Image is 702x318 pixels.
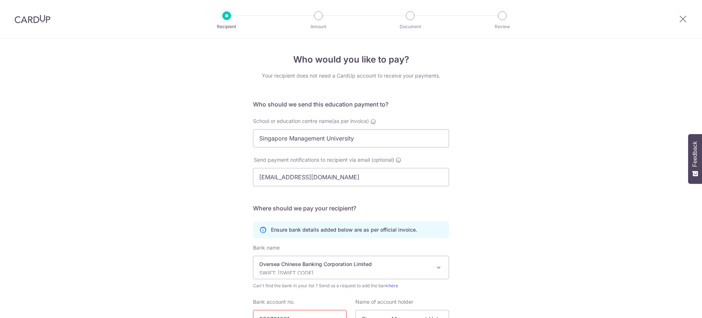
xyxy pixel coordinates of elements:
span: Oversea Chinese Banking Corporation Limited [253,256,449,279]
h5: Who should we send this education payment to? [253,100,449,109]
label: Bank account no. [253,298,295,306]
a: here [389,283,398,288]
p: Document [383,23,437,30]
p: Oversea Chinese Banking Corporation Limited [259,261,431,268]
label: Bank name [253,244,280,251]
img: CardUp [15,15,50,23]
input: Enter email address [253,168,449,186]
span: School or education centre name(as per invoice) [253,118,369,124]
h4: Who would you like to pay? [253,53,449,66]
h5: Where should we pay your recipient? [253,204,449,213]
span: Feedback [692,141,698,167]
span: Can't find the bank in your list ? Send us a request to add the bank [253,282,449,289]
p: Recipient [200,23,254,30]
p: Review [475,23,529,30]
label: Name of account holder [355,298,413,306]
p: Ensure bank details added below are as per official invoice. [271,226,417,233]
button: Feedback - Show survey [688,134,702,184]
div: Your recipient does not need a CardUp account to receive your payments. [253,72,449,79]
span: Send payment notifications to recipient via email (optional) [254,156,394,164]
p: Amount [291,23,346,30]
p: SWIFT: [SWIFT_CODE] [259,269,431,277]
span: Oversea Chinese Banking Corporation Limited [253,256,449,279]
